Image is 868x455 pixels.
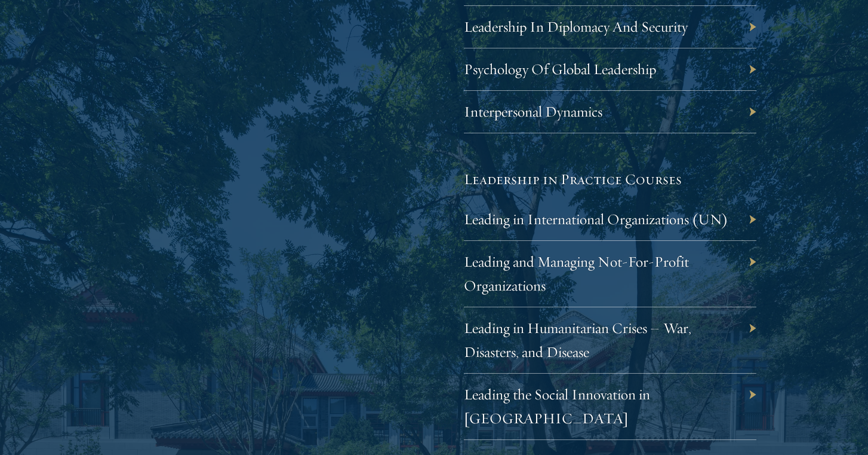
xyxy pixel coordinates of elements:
[464,17,688,36] a: Leadership In Diplomacy And Security
[464,60,656,78] a: Psychology Of Global Leadership
[464,169,756,190] h5: Leadership in Practice Courses
[464,252,689,295] a: Leading and Managing Not-For-Profit Organizations
[464,210,728,228] a: Leading in International Organizations (UN)
[464,385,650,427] a: Leading the Social Innovation in [GEOGRAPHIC_DATA]
[464,102,602,121] a: Interpersonal Dynamics
[464,319,691,361] a: Leading in Humanitarian Crises – War, Disasters, and Disease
